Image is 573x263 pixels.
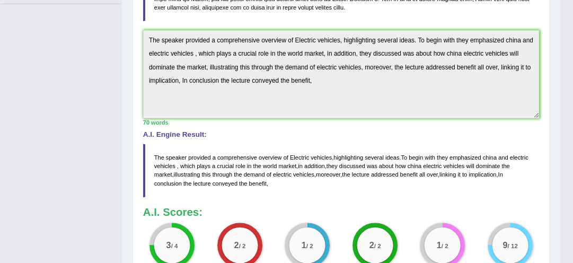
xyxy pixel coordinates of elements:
span: provided [188,154,210,161]
span: overview [259,154,282,161]
span: illustrating [174,171,200,178]
span: the [342,171,350,178]
span: dominate [476,163,500,169]
span: begin [409,154,423,161]
span: comprehensive [217,154,257,161]
span: addressed [371,171,399,178]
span: with [425,154,435,161]
span: it [457,171,461,178]
span: ideas [385,154,399,161]
span: Put a space after the comma, but not before the comma. (did you mean: ,) [175,163,177,169]
span: market [278,163,296,169]
small: / 2 [306,242,313,249]
span: addition [304,163,325,169]
span: In [498,171,503,178]
span: they [327,163,338,169]
big: 9 [503,240,507,250]
span: moreover [316,171,340,178]
span: all [419,171,425,178]
big: 2 [234,240,239,250]
span: electric [273,171,292,178]
small: / 4 [171,242,178,249]
span: The [154,154,164,161]
span: was [367,163,377,169]
span: china [483,154,497,161]
span: benefit [400,171,417,178]
span: implication [469,171,496,178]
span: and [498,154,508,161]
span: discussed [339,163,365,169]
blockquote: , . , , , , , , , , [143,144,540,197]
span: this [201,171,210,178]
span: the [253,163,261,169]
small: / 12 [507,242,517,249]
span: vehicles [311,154,332,161]
span: electric [510,154,528,161]
span: Electric [290,154,309,161]
span: speaker [166,154,187,161]
div: 70 words [143,118,540,127]
span: the [183,180,191,187]
span: crucial [217,163,234,169]
span: will [466,163,474,169]
b: A.I. Scores: [143,206,202,218]
span: several [365,154,384,161]
small: / 2 [374,242,381,249]
small: / 2 [442,242,448,249]
h4: A.I. Engine Result: [143,131,540,139]
span: conveyed [213,180,237,187]
big: 3 [166,240,171,250]
span: in [247,163,252,169]
span: market [154,171,172,178]
span: Put a space after the comma, but not before the comma. (did you mean: ,) [177,163,179,169]
span: through [213,171,232,178]
span: how [395,163,405,169]
span: electric [423,163,442,169]
span: plays [197,163,210,169]
span: role [235,163,245,169]
span: to [462,171,467,178]
small: / 2 [239,242,245,249]
span: conclusion [154,180,182,187]
span: of [267,171,271,178]
span: lecture [193,180,210,187]
span: demand [244,171,265,178]
span: emphasized [449,154,481,161]
span: vehicles [443,163,464,169]
span: the [501,163,509,169]
span: a [212,163,215,169]
span: vehicles [293,171,314,178]
span: over [427,171,438,178]
span: the [239,180,247,187]
span: highlighting [333,154,363,161]
span: linking [439,171,456,178]
span: world [263,163,277,169]
span: vehicles [154,163,175,169]
span: lecture [352,171,369,178]
span: benefit [249,180,266,187]
span: To [401,154,407,161]
big: 1 [437,240,442,250]
span: the [234,171,242,178]
span: about [379,163,394,169]
span: which [180,163,195,169]
big: 1 [302,240,306,250]
span: of [284,154,288,161]
span: a [213,154,216,161]
span: they [437,154,448,161]
span: in [298,163,303,169]
big: 2 [369,240,374,250]
span: china [408,163,421,169]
